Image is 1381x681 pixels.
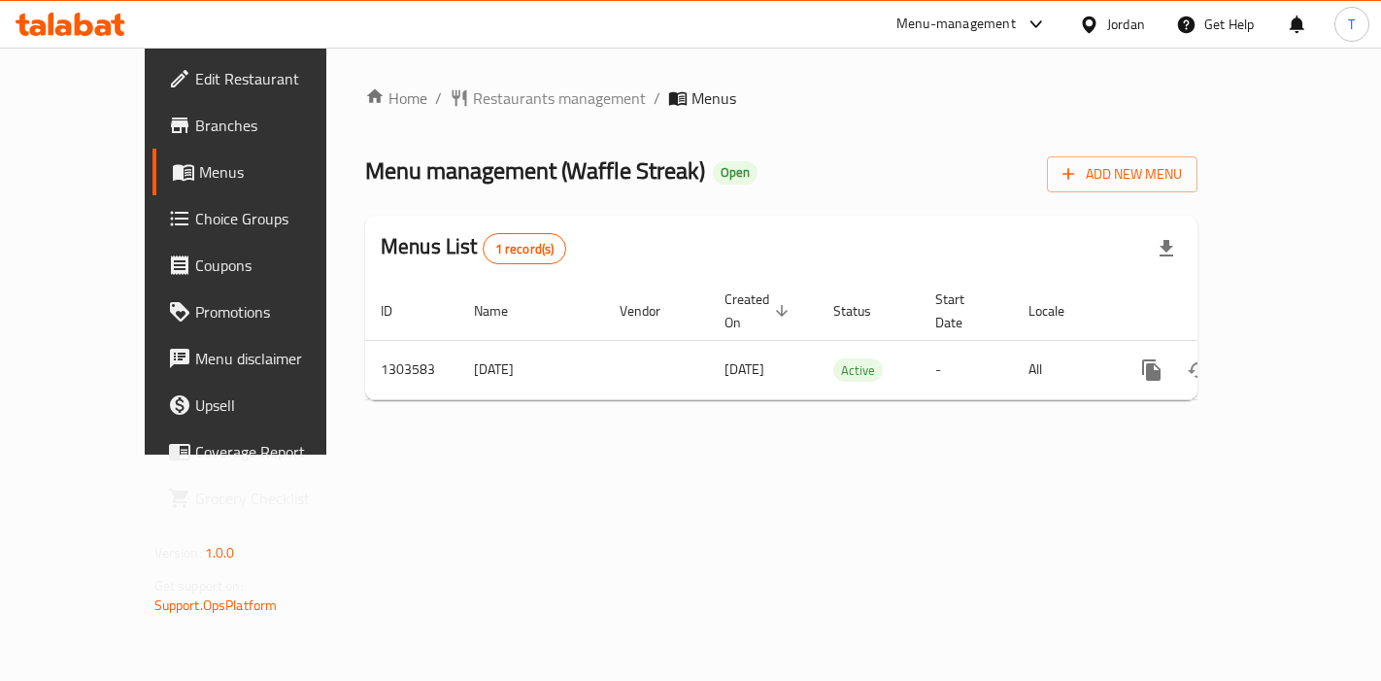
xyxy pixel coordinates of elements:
[195,254,359,277] span: Coupons
[1128,347,1175,393] button: more
[154,593,278,618] a: Support.OpsPlatform
[620,299,686,323] span: Vendor
[195,440,359,463] span: Coverage Report
[833,299,896,323] span: Status
[724,357,764,382] span: [DATE]
[199,160,359,184] span: Menus
[152,149,375,195] a: Menus
[195,300,359,323] span: Promotions
[152,195,375,242] a: Choice Groups
[654,86,660,110] li: /
[195,393,359,417] span: Upsell
[713,164,758,181] span: Open
[365,86,427,110] a: Home
[152,102,375,149] a: Branches
[1348,14,1355,35] span: T
[152,289,375,335] a: Promotions
[152,428,375,475] a: Coverage Report
[195,487,359,510] span: Grocery Checklist
[484,240,566,258] span: 1 record(s)
[724,288,794,334] span: Created On
[920,340,1013,399] td: -
[152,382,375,428] a: Upsell
[473,86,646,110] span: Restaurants management
[195,347,359,370] span: Menu disclaimer
[1175,347,1222,393] button: Change Status
[1143,225,1190,272] div: Export file
[833,359,883,382] span: Active
[713,161,758,185] div: Open
[935,288,990,334] span: Start Date
[1028,299,1090,323] span: Locale
[195,114,359,137] span: Branches
[195,207,359,230] span: Choice Groups
[152,335,375,382] a: Menu disclaimer
[458,340,604,399] td: [DATE]
[152,242,375,289] a: Coupons
[691,86,736,110] span: Menus
[435,86,442,110] li: /
[154,540,202,565] span: Version:
[365,282,1330,400] table: enhanced table
[1113,282,1330,341] th: Actions
[195,67,359,90] span: Edit Restaurant
[1013,340,1113,399] td: All
[152,55,375,102] a: Edit Restaurant
[381,299,418,323] span: ID
[365,340,458,399] td: 1303583
[896,13,1016,36] div: Menu-management
[1107,14,1145,35] div: Jordan
[833,358,883,382] div: Active
[365,149,705,192] span: Menu management ( Waffle Streak )
[1062,162,1182,187] span: Add New Menu
[381,232,566,264] h2: Menus List
[365,86,1197,110] nav: breadcrumb
[152,475,375,522] a: Grocery Checklist
[205,540,235,565] span: 1.0.0
[154,573,244,598] span: Get support on:
[474,299,533,323] span: Name
[1047,156,1197,192] button: Add New Menu
[450,86,646,110] a: Restaurants management
[483,233,567,264] div: Total records count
